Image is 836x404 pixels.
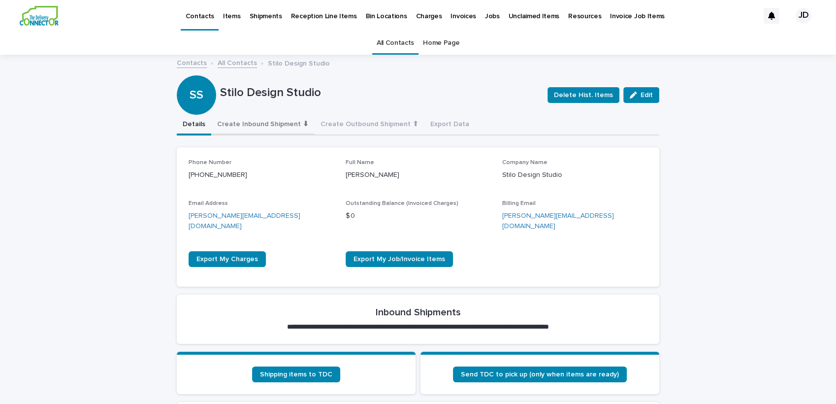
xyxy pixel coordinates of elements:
[424,115,475,135] button: Export Data
[354,256,445,263] span: Export My Job/Invoice Items
[376,306,461,318] h2: Inbound Shipments
[641,92,653,99] span: Edit
[220,86,540,100] p: Stilo Design Studio
[423,32,459,55] a: Home Page
[461,371,619,378] span: Send TDC to pick up (only when items are ready)
[315,115,424,135] button: Create Outbound Shipment ⬆
[177,48,216,102] div: SS
[218,57,257,68] a: All Contacts
[502,170,647,180] p: Stilo Design Studio
[796,8,811,24] div: JD
[346,160,374,166] span: Full Name
[189,212,300,230] a: [PERSON_NAME][EMAIL_ADDRESS][DOMAIN_NAME]
[502,212,614,230] a: [PERSON_NAME][EMAIL_ADDRESS][DOMAIN_NAME]
[252,367,340,382] a: Shipping items to TDC
[346,211,491,221] p: $ 0
[268,57,330,68] p: Stilo Design Studio
[189,251,266,267] a: Export My Charges
[211,115,315,135] button: Create Inbound Shipment ⬇
[20,6,59,26] img: aCWQmA6OSGG0Kwt8cj3c
[346,251,453,267] a: Export My Job/Invoice Items
[189,201,228,206] span: Email Address
[177,57,207,68] a: Contacts
[196,256,258,263] span: Export My Charges
[502,160,547,166] span: Company Name
[189,160,231,166] span: Phone Number
[177,115,211,135] button: Details
[547,87,619,103] button: Delete Hist. Items
[502,201,536,206] span: Billing Email
[554,90,613,100] span: Delete Hist. Items
[189,171,247,178] a: [PHONE_NUMBER]
[346,170,491,180] p: [PERSON_NAME]
[346,201,458,206] span: Outstanding Balance (Invoiced Charges)
[453,367,627,382] a: Send TDC to pick up (only when items are ready)
[377,32,414,55] a: All Contacts
[260,371,332,378] span: Shipping items to TDC
[623,87,659,103] button: Edit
